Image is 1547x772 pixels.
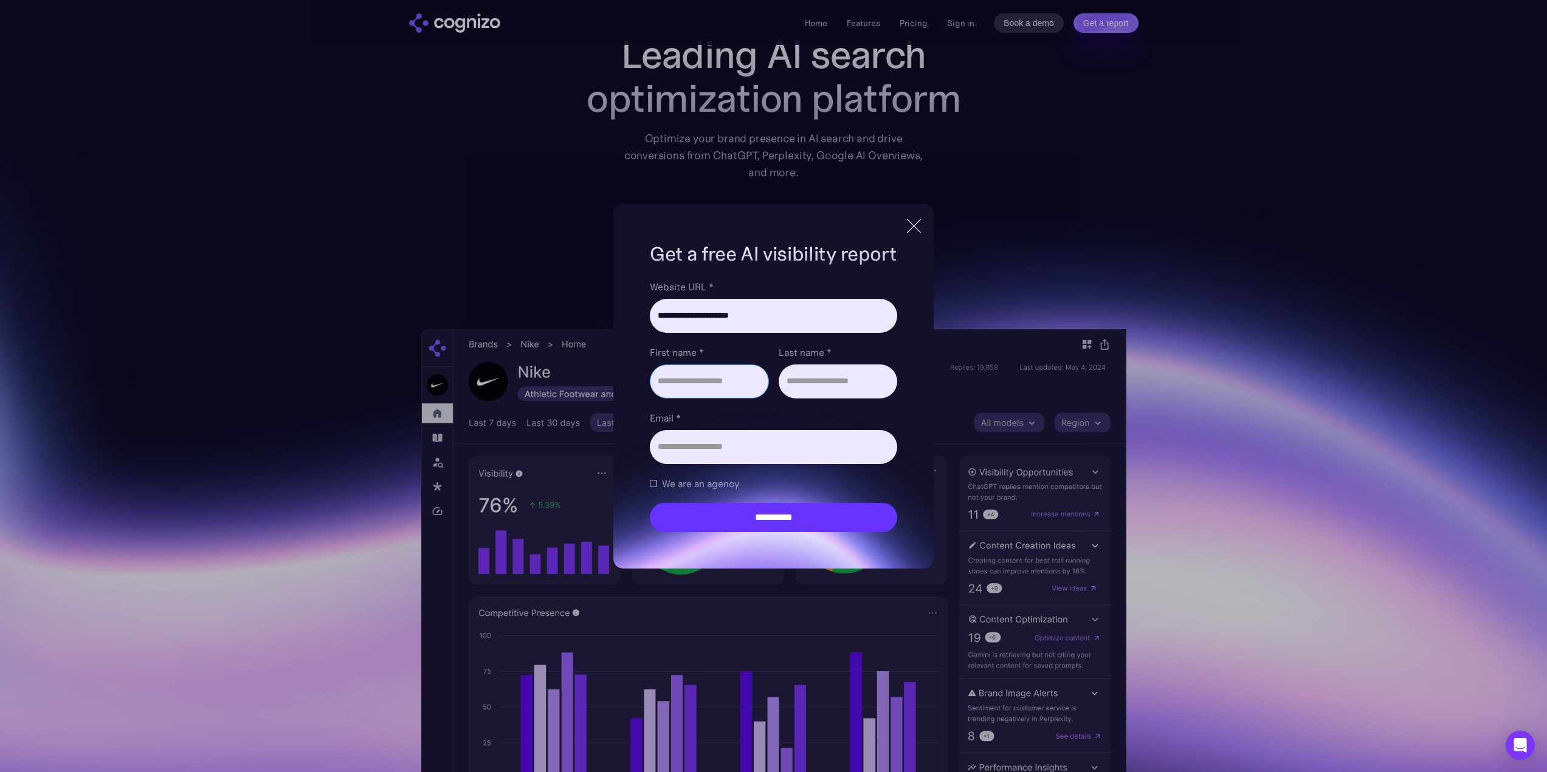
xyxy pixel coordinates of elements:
label: Email * [650,411,897,425]
span: We are an agency [662,476,739,491]
label: Last name * [779,345,897,360]
label: Website URL * [650,279,897,294]
div: Open Intercom Messenger [1506,731,1535,760]
form: Brand Report Form [650,279,897,532]
h1: Get a free AI visibility report [650,241,897,267]
label: First name * [650,345,768,360]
